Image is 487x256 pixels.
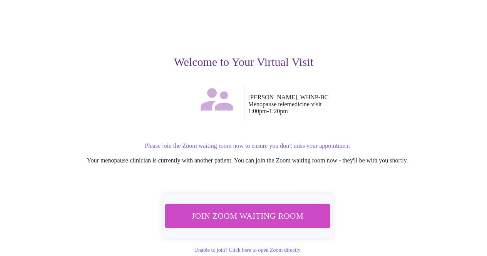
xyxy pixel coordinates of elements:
span: Join Zoom Waiting Room [175,209,320,223]
p: [PERSON_NAME], WHNP-BC Menopause telemedicine visit 1:00pm - 1:20pm [248,94,475,115]
button: Join Zoom Waiting Room [165,204,330,228]
p: Please join the Zoom waiting room now to ensure you don't miss your appointment [20,142,475,149]
a: Unable to join? Click here to open Zoom directly [194,247,300,253]
p: Your menopause clinician is currently with another patient. You can join the Zoom waiting room no... [20,157,475,164]
h3: Welcome to Your Virtual Visit [12,55,475,69]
